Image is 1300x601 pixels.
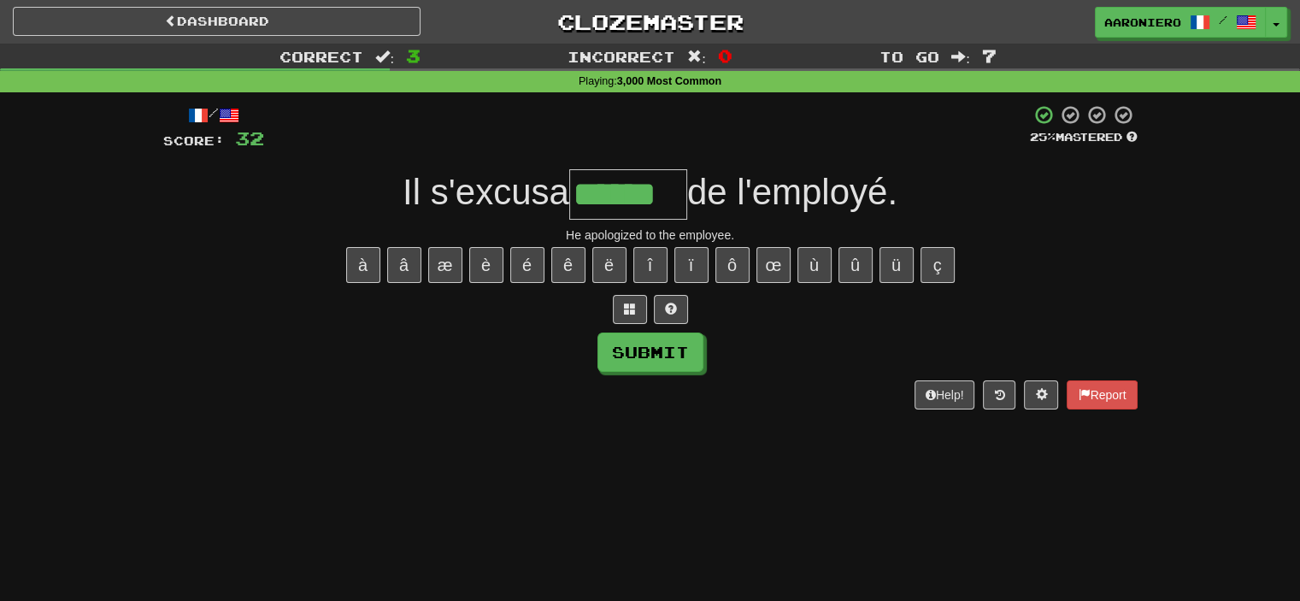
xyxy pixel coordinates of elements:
[1219,14,1227,26] span: /
[921,247,955,283] button: ç
[633,247,668,283] button: î
[375,50,394,64] span: :
[715,247,750,283] button: ô
[915,380,975,410] button: Help!
[674,247,709,283] button: ï
[687,50,706,64] span: :
[592,247,626,283] button: ë
[469,247,503,283] button: è
[163,227,1138,244] div: He apologized to the employee.
[879,247,914,283] button: ü
[838,247,873,283] button: û
[163,104,264,126] div: /
[687,172,897,212] span: de l'employé.
[428,247,462,283] button: æ
[597,333,703,372] button: Submit
[718,45,732,66] span: 0
[1067,380,1137,410] button: Report
[387,247,421,283] button: â
[1095,7,1266,38] a: Aaroniero /
[13,7,421,36] a: Dashboard
[403,172,569,212] span: Il s'excusa
[446,7,854,37] a: Clozemaster
[163,133,225,148] span: Score:
[279,48,363,65] span: Correct
[613,295,647,324] button: Switch sentence to multiple choice alt+p
[654,295,688,324] button: Single letter hint - you only get 1 per sentence and score half the points! alt+h
[406,45,421,66] span: 3
[797,247,832,283] button: ù
[1030,130,1138,145] div: Mastered
[510,247,544,283] button: é
[568,48,675,65] span: Incorrect
[551,247,585,283] button: ê
[617,75,721,87] strong: 3,000 Most Common
[1104,15,1181,30] span: Aaroniero
[756,247,791,283] button: œ
[879,48,939,65] span: To go
[235,127,264,149] span: 32
[1030,130,1056,144] span: 25 %
[346,247,380,283] button: à
[951,50,970,64] span: :
[982,45,997,66] span: 7
[983,380,1015,410] button: Round history (alt+y)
